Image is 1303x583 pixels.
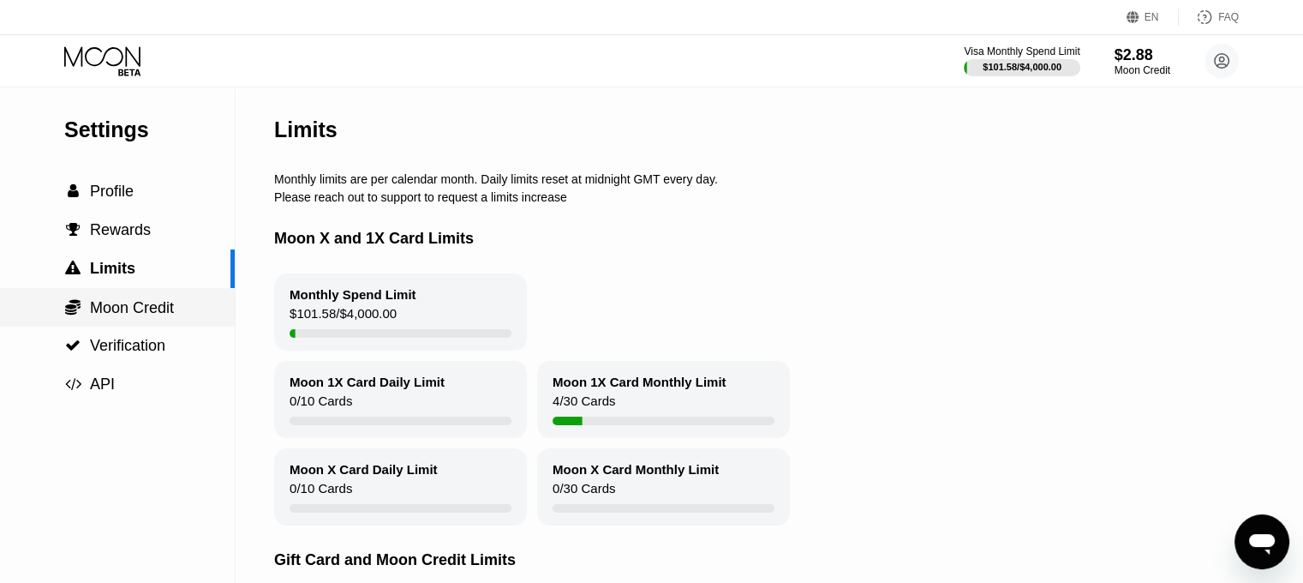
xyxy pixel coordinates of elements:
[1145,11,1159,23] div: EN
[1127,9,1179,26] div: EN
[64,338,81,353] div: 
[290,306,397,329] div: $101.58 / $4,000.00
[1115,64,1170,76] div: Moon Credit
[1234,514,1289,569] iframe: Przycisk umożliwiający otwarcie okna komunikatora
[274,117,338,142] div: Limits
[68,183,79,199] span: 
[66,222,81,237] span: 
[290,394,352,417] div: 0 / 10 Cards
[290,287,416,302] div: Monthly Spend Limit
[964,45,1079,57] div: Visa Monthly Spend Limit
[553,375,726,389] div: Moon 1X Card Monthly Limit
[90,337,165,354] span: Verification
[553,462,719,477] div: Moon X Card Monthly Limit
[553,481,615,504] div: 0 / 30 Cards
[90,299,174,316] span: Moon Credit
[1218,11,1239,23] div: FAQ
[65,338,81,353] span: 
[65,376,81,392] span: 
[64,117,235,142] div: Settings
[1115,46,1170,76] div: $2.88Moon Credit
[1115,46,1170,64] div: $2.88
[64,376,81,392] div: 
[90,221,151,238] span: Rewards
[64,183,81,199] div: 
[90,183,134,200] span: Profile
[553,394,615,417] div: 4 / 30 Cards
[64,298,81,316] div: 
[290,375,445,389] div: Moon 1X Card Daily Limit
[64,261,81,276] div: 
[90,260,135,277] span: Limits
[290,481,352,504] div: 0 / 10 Cards
[65,261,81,276] span: 
[90,376,115,393] span: API
[65,298,81,316] span: 
[290,462,438,477] div: Moon X Card Daily Limit
[983,62,1061,72] div: $101.58 / $4,000.00
[1179,9,1239,26] div: FAQ
[64,222,81,237] div: 
[964,45,1079,76] div: Visa Monthly Spend Limit$101.58/$4,000.00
